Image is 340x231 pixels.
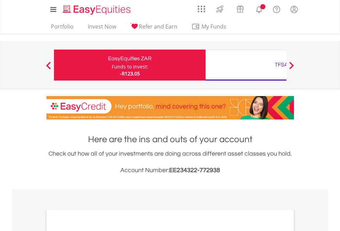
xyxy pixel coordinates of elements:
a: Portfolio [48,23,76,34]
a: Notifications [250,2,268,15]
h1: Here are the ins and outs of your account [46,133,294,146]
div: Check out how all of your investments are doing across different asset classes you hold. [46,149,294,175]
a: Refer and Earn [128,23,180,34]
a: FAQ's and Support [268,2,285,15]
img: vouchers-v2.svg [234,3,246,14]
a: AppsGrid [193,2,210,13]
a: Invest Now [85,23,119,34]
a: Vouchers [230,2,250,14]
img: EasyCredit Promotion Banner [46,96,294,119]
img: grid-menu-icon.svg [198,5,205,13]
span: My Funds [191,22,237,31]
button: Previous [42,65,55,72]
div: Funds to invest: [112,63,148,70]
span: Refer and Earn [139,23,177,30]
a: Home page [60,2,133,15]
a: My Profile [285,2,303,17]
div: EasyEquities ZAR [58,54,201,63]
span: EE234322-772938 [169,167,220,174]
img: thrive-v2.svg [214,3,226,14]
img: EasyEquities_Logo.png [62,4,133,15]
button: Next [285,65,298,72]
span: -R123.05 [120,70,140,77]
h3: Account Number: [46,166,294,175]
